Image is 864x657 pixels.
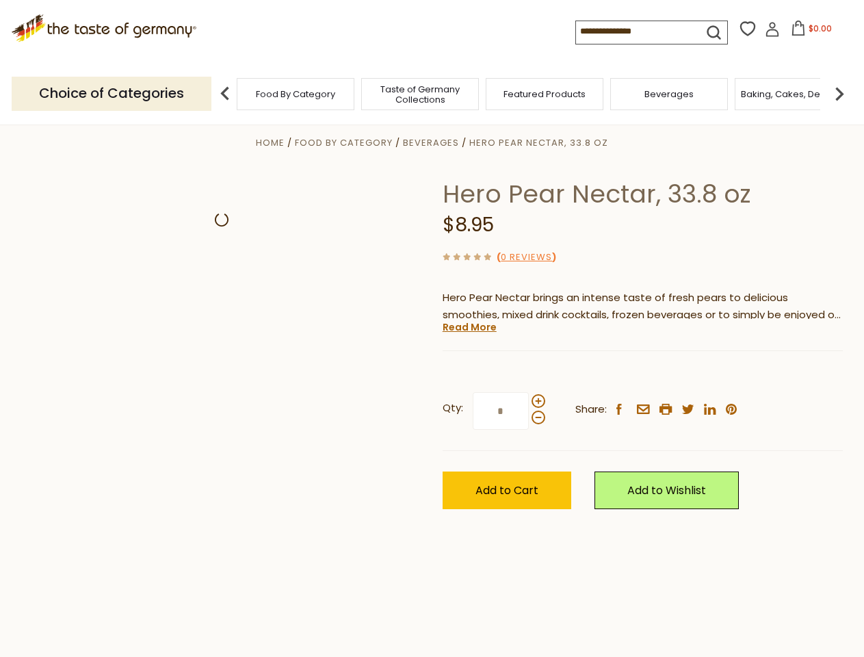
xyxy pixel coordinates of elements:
[497,250,556,263] span: ( )
[503,89,586,99] a: Featured Products
[443,320,497,334] a: Read More
[443,400,463,417] strong: Qty:
[644,89,694,99] a: Beverages
[594,472,739,509] a: Add to Wishlist
[12,77,211,110] p: Choice of Categories
[475,482,538,498] span: Add to Cart
[256,136,285,149] a: Home
[473,392,529,430] input: Qty:
[443,211,494,238] span: $8.95
[211,80,239,107] img: previous arrow
[809,23,832,34] span: $0.00
[469,136,608,149] a: Hero Pear Nectar, 33.8 oz
[826,80,853,107] img: next arrow
[295,136,393,149] a: Food By Category
[783,21,841,41] button: $0.00
[443,289,843,324] p: Hero Pear Nectar brings an intense taste of fresh pears to delicious smoothies, mixed drink cockt...
[403,136,459,149] a: Beverages
[365,84,475,105] a: Taste of Germany Collections
[501,250,552,265] a: 0 Reviews
[575,401,607,418] span: Share:
[443,179,843,209] h1: Hero Pear Nectar, 33.8 oz
[443,472,571,509] button: Add to Cart
[256,89,335,99] a: Food By Category
[741,89,847,99] a: Baking, Cakes, Desserts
